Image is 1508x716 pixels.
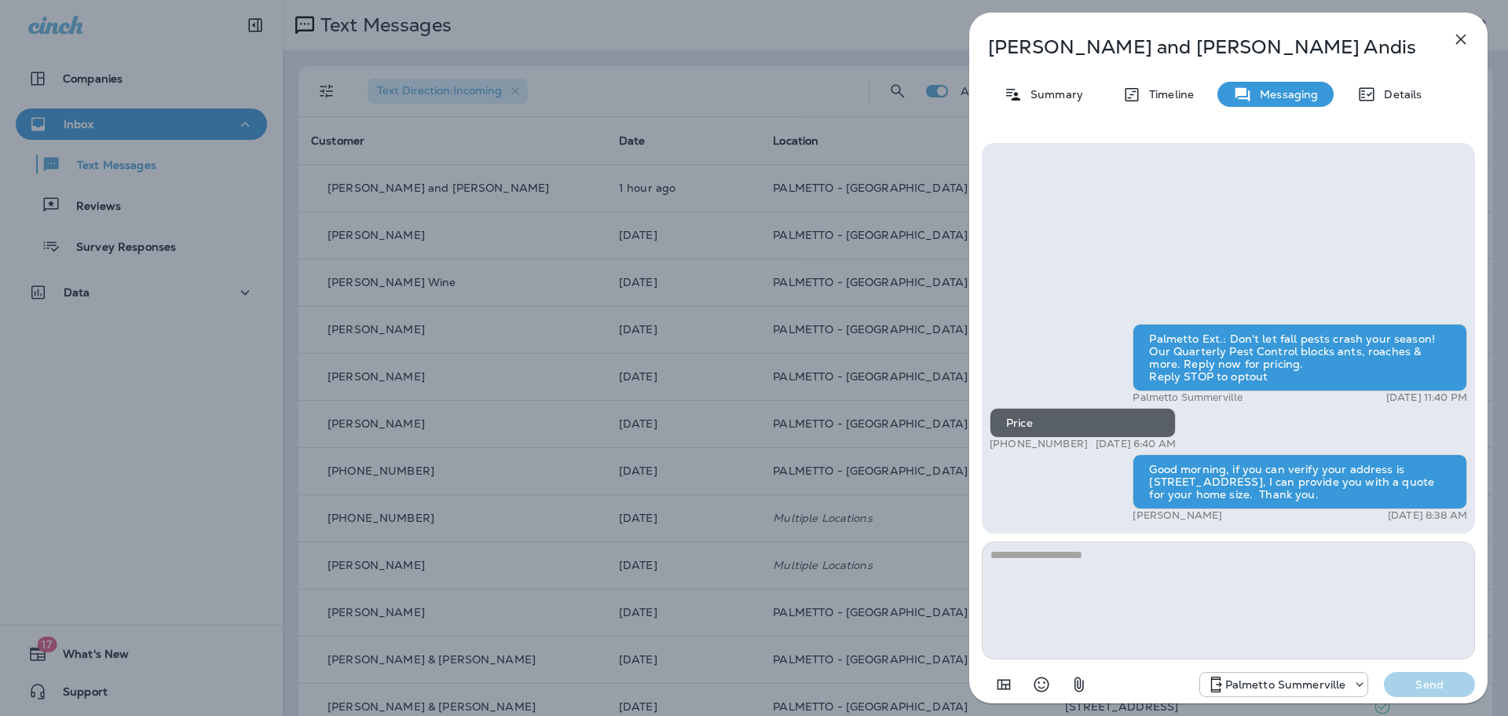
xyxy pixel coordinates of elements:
button: Add in a premade template [988,669,1019,700]
p: [PERSON_NAME] [1133,509,1222,522]
div: Good morning, if you can verify your address is [STREET_ADDRESS], I can provide you with a quote ... [1133,454,1467,509]
div: Price [990,408,1176,438]
p: [DATE] 8:38 AM [1388,509,1467,522]
p: Messaging [1252,88,1318,101]
p: [DATE] 6:40 AM [1096,438,1176,450]
p: [DATE] 11:40 PM [1386,391,1467,404]
div: +1 (843) 594-2691 [1200,675,1368,694]
div: Palmetto Ext.: Don't let fall pests crash your season! Our Quarterly Pest Control blocks ants, ro... [1133,324,1467,391]
p: Details [1376,88,1422,101]
p: [PERSON_NAME] and [PERSON_NAME] Andis [988,36,1417,58]
p: Summary [1023,88,1083,101]
p: Timeline [1141,88,1194,101]
button: Select an emoji [1026,669,1057,700]
p: [PHONE_NUMBER] [990,438,1088,450]
p: Palmetto Summerville [1133,391,1243,404]
p: Palmetto Summerville [1225,678,1346,691]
